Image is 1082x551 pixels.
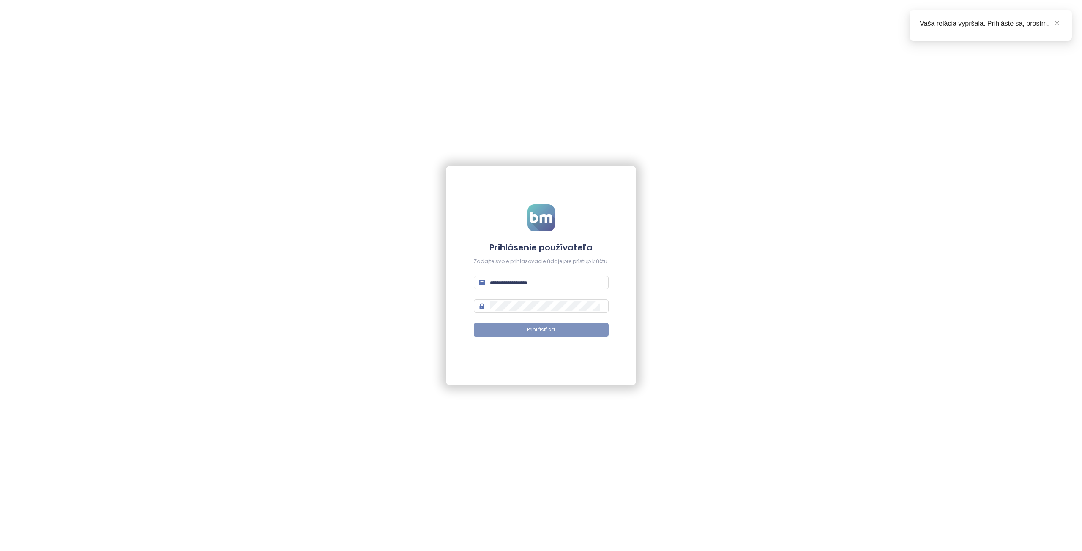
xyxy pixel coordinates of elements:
span: mail [479,280,485,285]
span: close [1054,20,1060,26]
button: Prihlásiť sa [474,323,609,337]
div: Vaša relácia vypršala. Prihláste sa, prosím. [920,19,1062,29]
img: logo [527,204,555,231]
span: Prihlásiť sa [527,326,555,334]
h4: Prihlásenie používateľa [474,242,609,253]
div: Zadajte svoje prihlasovacie údaje pre prístup k účtu. [474,258,609,266]
span: lock [479,303,485,309]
